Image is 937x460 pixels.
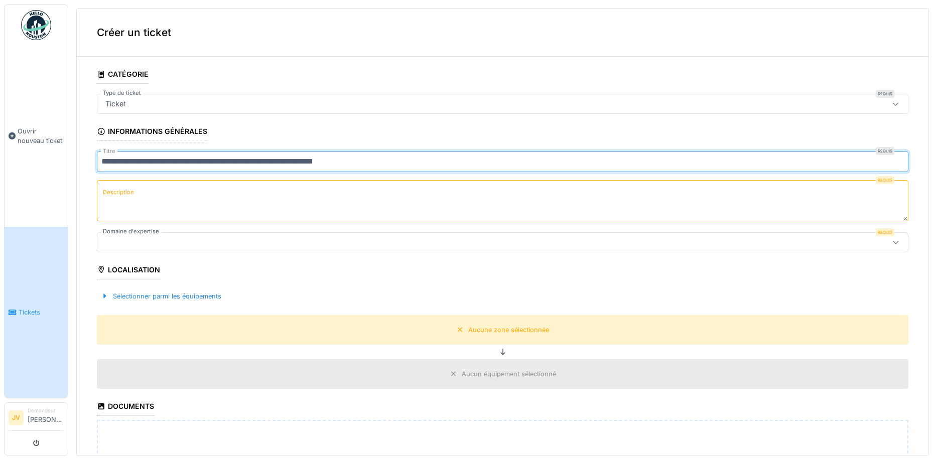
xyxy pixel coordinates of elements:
div: Sélectionner parmi les équipements [97,289,225,303]
div: Requis [876,228,894,236]
div: Localisation [97,262,160,279]
label: Description [101,186,136,199]
div: Créer un ticket [77,9,928,57]
span: Tickets [19,308,64,317]
div: Requis [876,176,894,184]
div: Informations générales [97,124,207,141]
li: JV [9,410,24,425]
label: Titre [101,147,117,156]
label: Type de ticket [101,89,143,97]
div: Aucun équipement sélectionné [462,369,556,379]
span: Ouvrir nouveau ticket [18,126,64,145]
div: Aucune zone sélectionnée [468,325,549,335]
a: JV Demandeur[PERSON_NAME] [9,407,64,431]
div: Catégorie [97,67,149,84]
div: Ticket [101,98,130,109]
div: Requis [876,147,894,155]
img: Badge_color-CXgf-gQk.svg [21,10,51,40]
div: Demandeur [28,407,64,414]
li: [PERSON_NAME] [28,407,64,428]
a: Tickets [5,227,68,398]
a: Ouvrir nouveau ticket [5,46,68,227]
div: Requis [876,90,894,98]
label: Domaine d'expertise [101,227,161,236]
div: Documents [97,399,154,416]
